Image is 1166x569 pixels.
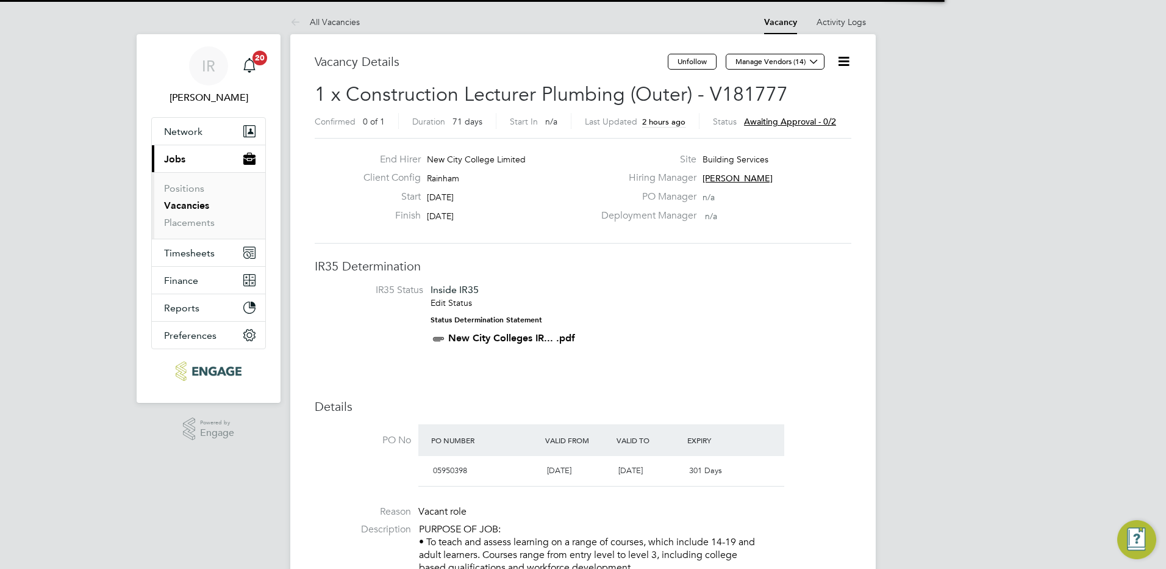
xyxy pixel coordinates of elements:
span: 20 [252,51,267,65]
span: 1 x Construction Lecturer Plumbing (Outer) - V181777 [315,82,788,106]
span: Powered by [200,418,234,428]
label: Confirmed [315,116,356,127]
label: Finish [354,209,421,222]
span: IR [202,58,215,74]
a: Vacancy [764,17,797,27]
span: [DATE] [427,192,454,203]
div: Valid To [613,429,685,451]
span: [DATE] [427,211,454,222]
span: Building Services [703,154,768,165]
a: Placements [164,217,215,228]
div: Valid From [542,429,613,451]
label: Hiring Manager [594,172,696,184]
a: New City Colleges IR... .pdf [448,332,575,344]
span: 05950398 [433,465,467,476]
label: Deployment Manager [594,209,696,222]
label: End Hirer [354,153,421,166]
div: PO Number [428,429,542,451]
a: Vacancies [164,200,209,211]
button: Reports [152,294,265,321]
strong: Status Determination Statement [431,316,542,324]
div: Jobs [152,172,265,239]
span: Engage [200,428,234,438]
span: Reports [164,302,199,314]
h3: Details [315,399,851,415]
span: [DATE] [618,465,643,476]
label: Status [713,116,737,127]
label: IR35 Status [327,284,423,297]
span: 71 days [452,116,482,127]
span: Awaiting approval - 0/2 [744,116,836,127]
label: PO No [315,434,411,447]
label: Reason [315,506,411,518]
span: Jobs [164,153,185,165]
a: All Vacancies [290,16,360,27]
span: 0 of 1 [363,116,385,127]
a: IR[PERSON_NAME] [151,46,266,105]
span: Timesheets [164,247,215,259]
label: Duration [412,116,445,127]
label: Start In [510,116,538,127]
span: [PERSON_NAME] [703,173,773,184]
span: Preferences [164,330,216,341]
a: 20 [237,46,262,85]
a: Edit Status [431,297,472,308]
button: Preferences [152,322,265,349]
label: Description [315,523,411,536]
button: Finance [152,267,265,294]
span: Inside IR35 [431,284,479,295]
img: ncclondon-logo-retina.png [176,361,241,381]
button: Network [152,118,265,145]
span: [DATE] [547,465,571,476]
h3: IR35 Determination [315,258,851,274]
label: Start [354,190,421,203]
a: Activity Logs [817,16,866,27]
button: Jobs [152,145,265,172]
nav: Main navigation [137,34,281,403]
span: 2 hours ago [642,117,685,127]
button: Timesheets [152,239,265,266]
div: Expiry [684,429,756,451]
span: 301 Days [689,465,722,476]
span: n/a [545,116,557,127]
a: Powered byEngage [183,418,235,441]
h3: Vacancy Details [315,54,668,70]
a: Go to home page [151,361,266,381]
label: Client Config [354,172,421,184]
label: Last Updated [585,116,637,127]
button: Manage Vendors (14) [726,54,824,70]
span: n/a [703,192,715,203]
span: Finance [164,275,198,286]
button: Engage Resource Center [1117,520,1156,559]
span: Rainham [427,173,459,184]
span: New City College Limited [427,154,526,165]
span: Vacant role [418,506,467,518]
button: Unfollow [668,54,717,70]
span: Ian Rist [151,90,266,105]
span: n/a [705,211,717,222]
label: PO Manager [594,190,696,203]
label: Site [594,153,696,166]
span: Network [164,126,202,137]
a: Positions [164,183,204,194]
